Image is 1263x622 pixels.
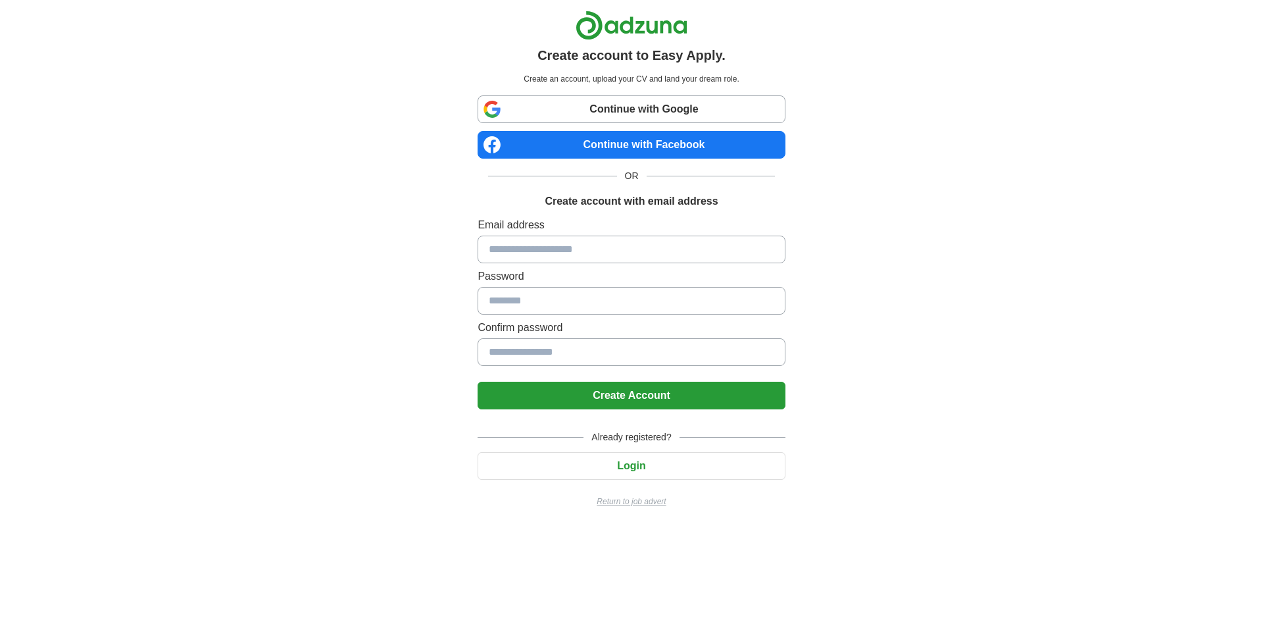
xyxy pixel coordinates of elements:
[576,11,687,40] img: Adzuna logo
[478,131,785,159] a: Continue with Facebook
[478,217,785,233] label: Email address
[617,169,647,183] span: OR
[583,430,679,444] span: Already registered?
[478,382,785,409] button: Create Account
[478,496,785,507] a: Return to job advert
[480,73,782,85] p: Create an account, upload your CV and land your dream role.
[478,452,785,480] button: Login
[478,460,785,471] a: Login
[478,320,785,336] label: Confirm password
[478,269,785,284] label: Password
[537,45,726,65] h1: Create account to Easy Apply.
[545,194,718,209] h1: Create account with email address
[478,95,785,123] a: Continue with Google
